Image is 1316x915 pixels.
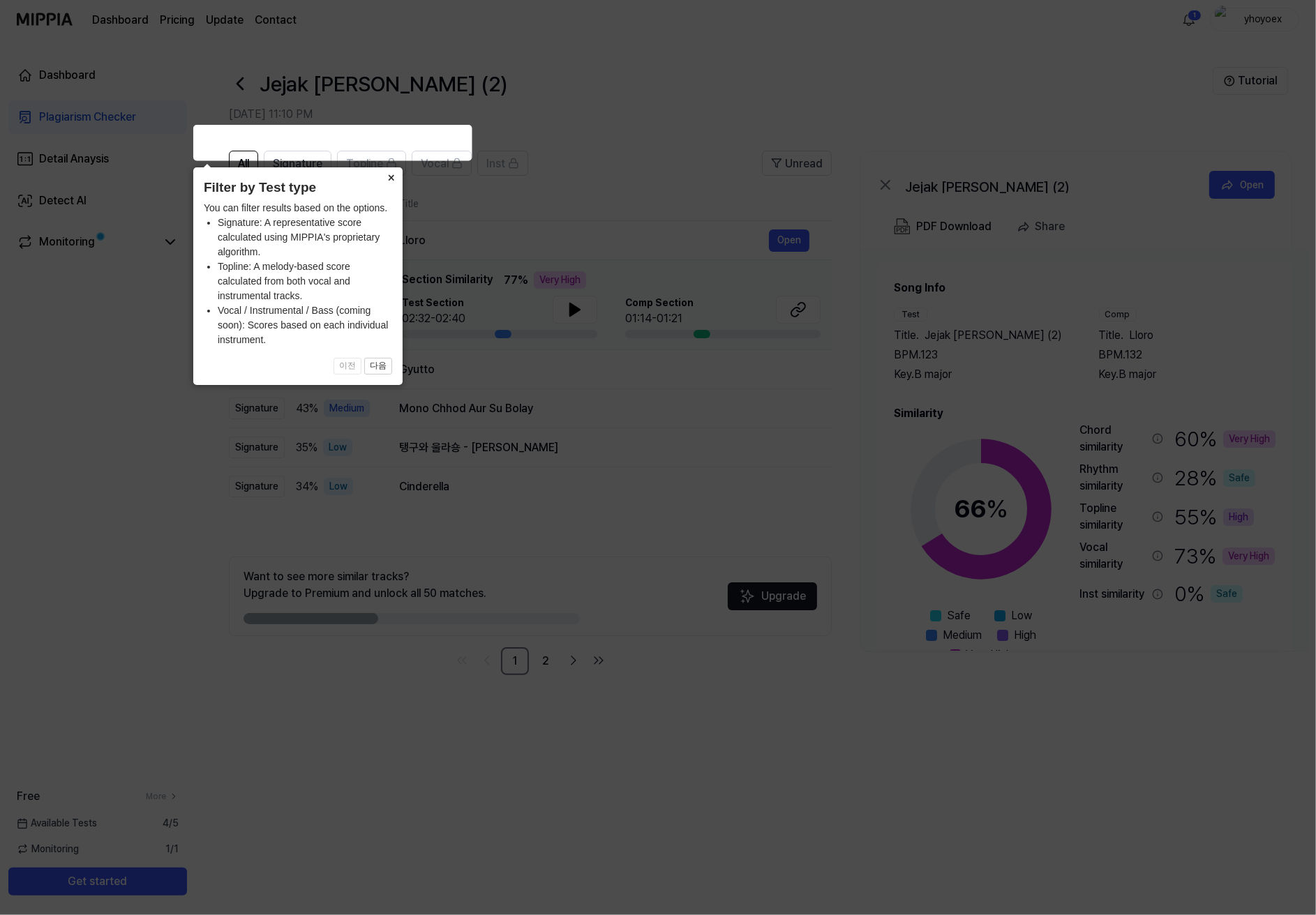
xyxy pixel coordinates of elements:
button: Vocal [412,151,472,176]
button: 다음 [364,358,392,375]
span: Vocal [421,156,449,172]
header: Filter by Test type [204,178,392,198]
span: Signature [273,156,322,172]
button: All [229,151,258,176]
li: Vocal / Instrumental / Bass (coming soon): Scores based on each individual instrument. [218,303,392,347]
span: Topline [346,156,383,172]
button: Signature [264,151,331,176]
div: You can filter results based on the options. [204,201,392,347]
button: Topline [337,151,406,176]
li: Topline: A melody-based score calculated from both vocal and instrumental tracks. [218,259,392,303]
span: All [238,156,249,172]
button: Close [380,167,403,187]
li: Signature: A representative score calculated using MIPPIA's proprietary algorithm. [218,215,392,259]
